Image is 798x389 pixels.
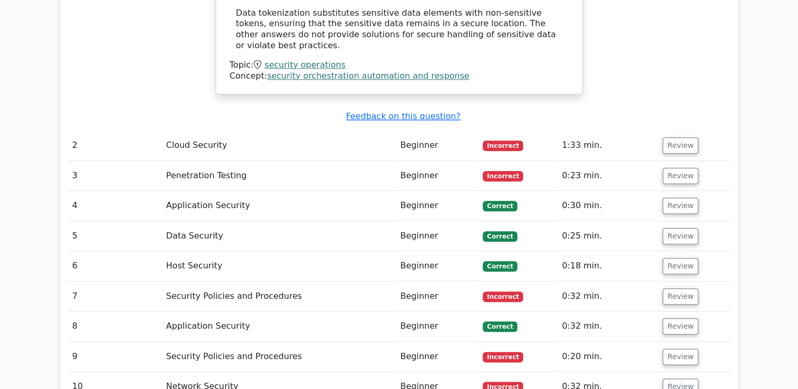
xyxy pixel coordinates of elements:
[162,282,396,311] td: Security Policies and Procedures
[162,342,396,372] td: Security Policies and Procedures
[162,191,396,221] td: Application Security
[663,137,698,154] button: Review
[663,258,698,274] button: Review
[162,131,396,160] td: Cloud Security
[396,311,479,341] td: Beginner
[68,311,162,341] td: 8
[483,352,523,362] span: Incorrect
[68,191,162,221] td: 4
[558,342,658,372] td: 0:20 min.
[68,251,162,281] td: 6
[558,251,658,281] td: 0:18 min.
[663,318,698,334] button: Review
[346,111,460,121] a: Feedback on this question?
[236,8,562,51] div: Data tokenization substitutes sensitive data elements with non-sensitive tokens, ensuring that th...
[483,321,517,332] span: Correct
[483,201,517,211] span: Correct
[663,228,698,244] button: Review
[663,288,698,305] button: Review
[162,221,396,251] td: Data Security
[68,282,162,311] td: 7
[68,342,162,372] td: 9
[558,131,658,160] td: 1:33 min.
[483,261,517,272] span: Correct
[396,131,479,160] td: Beginner
[396,251,479,281] td: Beginner
[483,171,523,181] span: Incorrect
[68,161,162,191] td: 3
[558,221,658,251] td: 0:25 min.
[483,231,517,242] span: Correct
[558,311,658,341] td: 0:32 min.
[264,60,345,70] a: security operations
[663,198,698,214] button: Review
[396,221,479,251] td: Beginner
[396,282,479,311] td: Beginner
[483,141,523,151] span: Incorrect
[396,161,479,191] td: Beginner
[396,191,479,221] td: Beginner
[162,311,396,341] td: Application Security
[483,291,523,302] span: Incorrect
[162,251,396,281] td: Host Security
[68,221,162,251] td: 5
[558,282,658,311] td: 0:32 min.
[558,161,658,191] td: 0:23 min.
[230,71,569,82] div: Concept:
[230,60,569,71] div: Topic:
[663,168,698,184] button: Review
[663,349,698,365] button: Review
[558,191,658,221] td: 0:30 min.
[396,342,479,372] td: Beginner
[267,71,469,81] a: security orchestration automation and response
[162,161,396,191] td: Penetration Testing
[68,131,162,160] td: 2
